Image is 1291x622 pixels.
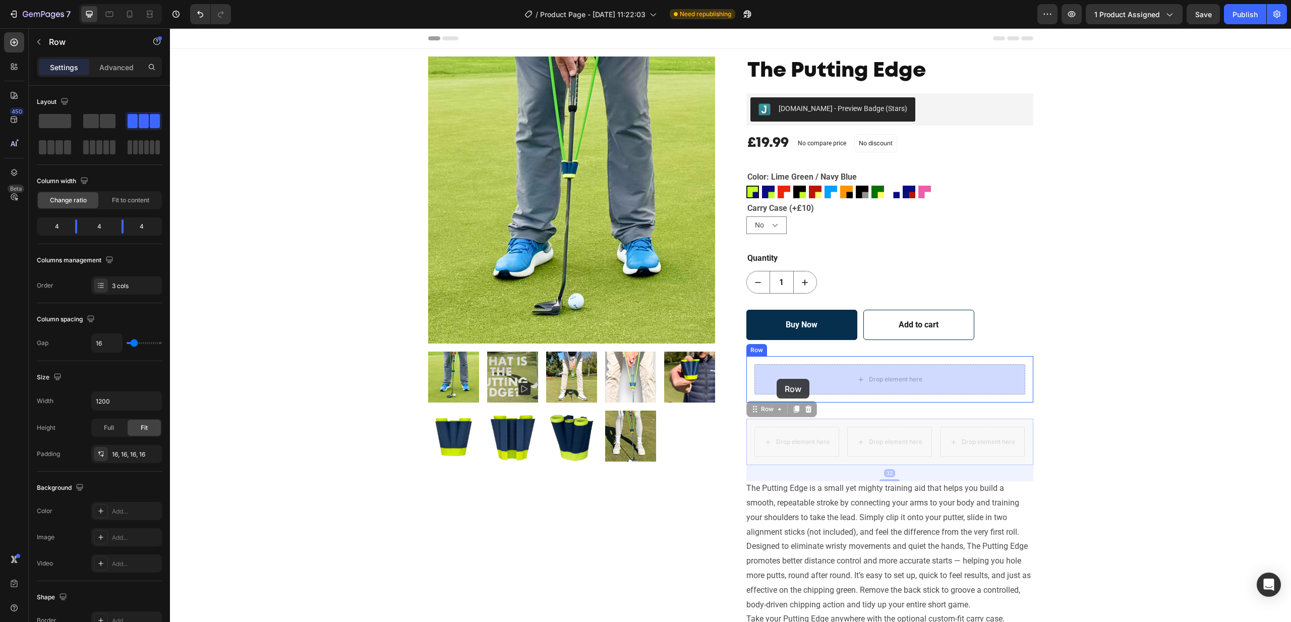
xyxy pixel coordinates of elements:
span: Fit [141,423,148,432]
div: Gap [37,338,48,348]
div: Publish [1233,9,1258,20]
div: 4 [132,219,160,234]
div: Column width [37,175,90,188]
input: Auto [92,392,161,410]
p: Settings [50,62,78,73]
div: Layout [37,95,71,109]
button: Publish [1224,4,1266,24]
div: Background [37,481,86,495]
div: Size [37,371,64,384]
div: Column spacing [37,313,97,326]
div: Video [37,559,53,568]
div: Beta [8,185,24,193]
div: Shape [37,591,69,604]
span: Need republishing [680,10,731,19]
div: Add... [112,507,159,516]
button: Save [1187,4,1220,24]
button: 1 product assigned [1086,4,1183,24]
div: Image [37,533,54,542]
p: Advanced [99,62,134,73]
div: 4 [39,219,67,234]
span: Change ratio [50,196,87,205]
iframe: Design area [170,28,1291,622]
span: Fit to content [112,196,149,205]
div: Undo/Redo [190,4,231,24]
span: / [536,9,538,20]
div: Order [37,281,53,290]
div: Color [37,506,52,516]
div: Width [37,397,53,406]
div: Add... [112,533,159,542]
div: Height [37,423,55,432]
div: Add... [112,559,159,569]
div: 4 [85,219,113,234]
div: Padding [37,449,60,459]
div: 3 cols [112,281,159,291]
button: 7 [4,4,75,24]
div: Columns management [37,254,115,267]
div: 16, 16, 16, 16 [112,450,159,459]
div: Open Intercom Messenger [1257,573,1281,597]
p: 7 [66,8,71,20]
span: 1 product assigned [1094,9,1160,20]
div: 450 [10,107,24,116]
p: Row [49,36,135,48]
span: Product Page - [DATE] 11:22:03 [540,9,645,20]
span: Full [104,423,114,432]
span: Save [1195,10,1212,19]
input: Auto [92,334,122,352]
